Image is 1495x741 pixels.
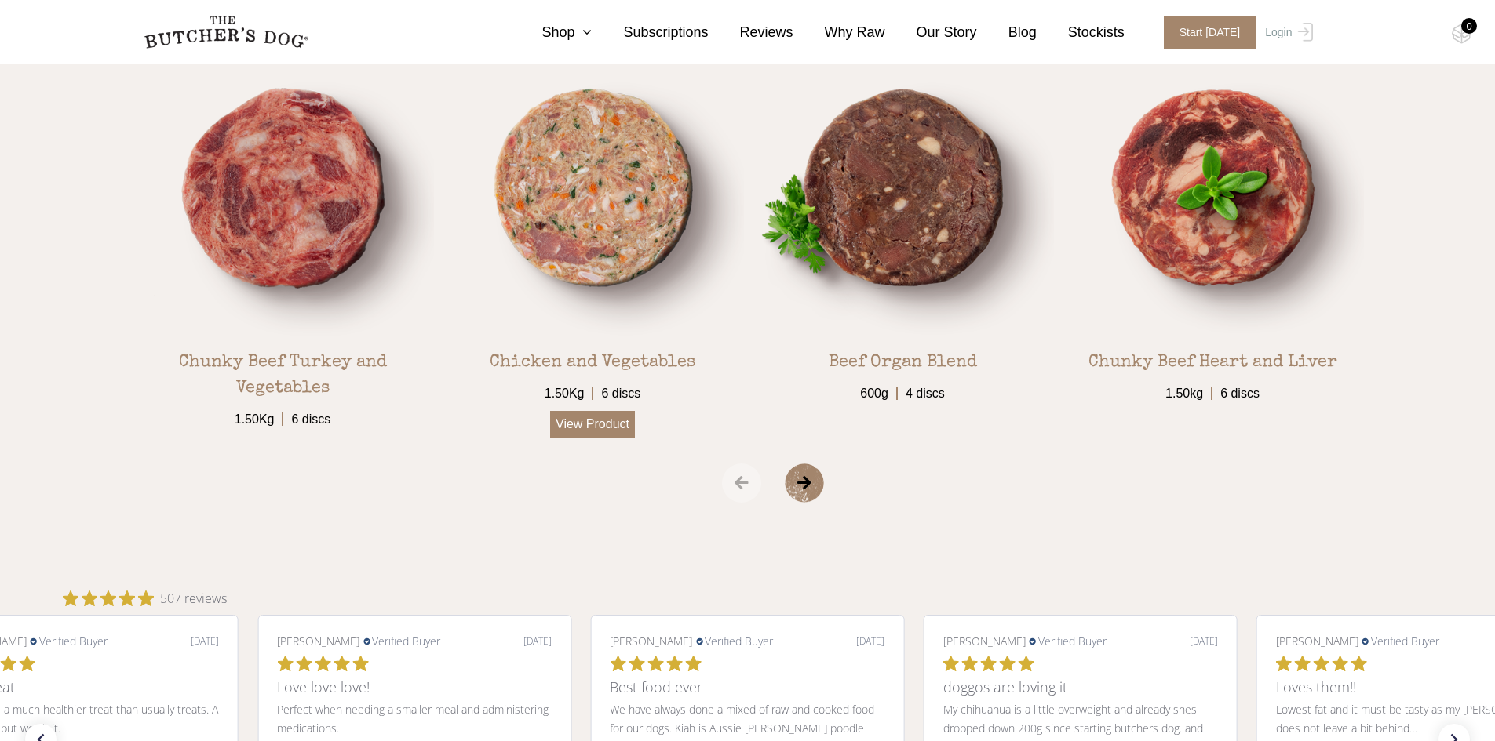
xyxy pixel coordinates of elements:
[1461,18,1477,34] div: 0
[592,376,648,403] span: 6 discs
[550,411,635,438] a: View Product
[896,376,953,403] span: 4 discs
[1211,376,1267,403] span: 6 discs
[785,463,863,503] span: Next
[1452,24,1471,44] img: TBD_Cart-Empty.png
[227,402,283,429] span: 1.50Kg
[722,463,761,503] span: Previous
[1276,634,1358,648] span: [PERSON_NAME]
[1148,16,1262,49] a: Start [DATE]
[132,37,434,339] img: TBD_Chunky-Beef-and-Turkey-1.png
[977,22,1037,43] a: Blog
[39,634,108,648] span: Verified Buyer
[592,22,708,43] a: Subscriptions
[372,634,440,648] span: Verified Buyer
[610,677,884,697] h3: Best food ever
[610,634,692,648] span: [PERSON_NAME]
[442,37,744,339] img: TBD_Chicken-and-Veg-1.png
[852,376,896,403] span: 600g
[523,634,552,648] div: [DATE]
[705,634,773,648] span: Verified Buyer
[63,589,227,608] div: 4.8737674 star rating
[856,634,884,648] div: [DATE]
[132,339,434,402] div: Chunky Beef Turkey and Vegetables
[943,677,1218,697] h3: doggos are loving it
[160,589,227,608] span: 507 reviews
[1088,339,1337,376] div: Chunky Beef Heart and Liver
[490,339,695,376] div: Chicken and Vegetables
[1037,22,1125,43] a: Stockists
[191,634,219,648] div: [DATE]
[277,634,359,648] span: [PERSON_NAME]
[709,22,793,43] a: Reviews
[537,376,593,403] span: 1.50Kg
[885,22,977,43] a: Our Story
[282,402,338,429] span: 6 discs
[1062,37,1364,339] img: TBD_Chunky-Beef-Heart-Liver-1.png
[793,22,885,43] a: Why Raw
[1164,16,1256,49] span: Start [DATE]
[943,634,1026,648] span: [PERSON_NAME]
[1190,634,1218,648] div: [DATE]
[1158,376,1211,403] span: 1.50kg
[277,677,552,697] h3: Love love love!
[752,37,1054,339] img: TBD_Organ-Meat-1.png
[1371,634,1439,648] span: Verified Buyer
[510,22,592,43] a: Shop
[829,339,977,376] div: Beef Organ Blend
[1038,634,1107,648] span: Verified Buyer
[1261,16,1312,49] a: Login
